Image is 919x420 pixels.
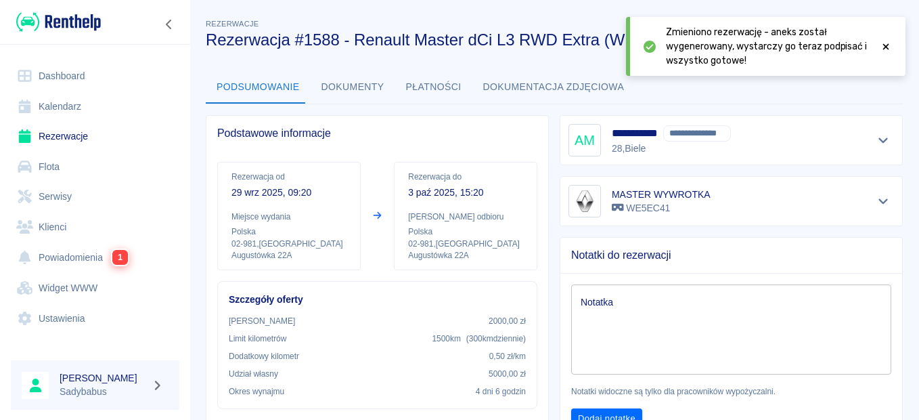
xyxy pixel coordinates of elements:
span: Podstawowe informacje [217,127,537,140]
a: Dashboard [11,61,179,91]
h6: MASTER WYWROTKA [612,188,710,201]
h6: [PERSON_NAME] [60,371,146,385]
a: Kalendarz [11,91,179,122]
p: Notatki widoczne są tylko dla pracowników wypożyczalni. [571,385,891,398]
button: Dokumenty [311,71,395,104]
p: 3 paź 2025, 15:20 [408,186,523,200]
button: Zwiń nawigację [159,16,179,33]
a: Ustawienia [11,303,179,334]
span: Zmieniono rezerwację - aneks został wygenerowany, wystarczy go teraz podpisać i wszystko gotowe! [666,25,869,68]
p: Polska [408,226,523,238]
p: Udział własny [229,368,278,380]
p: Miejsce wydania [231,211,346,223]
p: 0,50 zł /km [489,350,526,362]
p: Okres wynajmu [229,385,284,398]
a: Klienci [11,212,179,243]
span: Notatki do rezerwacji [571,249,891,262]
img: Image [571,188,598,215]
p: [PERSON_NAME] odbioru [408,211,523,223]
button: Płatności [395,71,472,104]
p: Sadybabus [60,385,146,399]
p: 4 dni 6 godzin [476,385,526,398]
a: Powiadomienia1 [11,242,179,273]
p: 29 wrz 2025, 09:20 [231,186,346,200]
p: 1500 km [432,333,526,345]
p: Dodatkowy kilometr [229,350,299,362]
p: 28 , Biele [612,142,739,156]
p: [PERSON_NAME] [229,315,295,327]
p: Augustówka 22A [231,250,346,261]
p: Polska [231,226,346,238]
p: Rezerwacja od [231,171,346,183]
p: Rezerwacja do [408,171,523,183]
a: Serwisy [11,182,179,212]
p: 5000,00 zł [489,368,526,380]
img: Renthelp logo [16,11,101,33]
button: Dokumentacja zdjęciowa [472,71,635,104]
a: Widget WWW [11,273,179,303]
p: WE5EC41 [612,201,710,215]
div: AM [568,124,601,156]
p: Limit kilometrów [229,333,286,345]
h3: Rezerwacja #1588 - Renault Master dCi L3 RWD Extra (WE5EC41) [206,30,775,49]
p: 02-981 , [GEOGRAPHIC_DATA] [231,238,346,250]
button: Pokaż szczegóły [872,192,895,211]
a: Rezerwacje [11,121,179,152]
h6: Szczegóły oferty [229,293,526,307]
a: Flota [11,152,179,182]
span: 1 [112,249,128,265]
button: Podsumowanie [206,71,311,104]
p: Augustówka 22A [408,250,523,261]
span: Rezerwacje [206,20,259,28]
button: Pokaż szczegóły [872,131,895,150]
p: 02-981 , [GEOGRAPHIC_DATA] [408,238,523,250]
p: 2000,00 zł [489,315,526,327]
a: Renthelp logo [11,11,101,33]
span: ( 300 km dziennie ) [466,334,526,343]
